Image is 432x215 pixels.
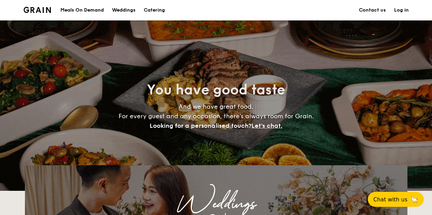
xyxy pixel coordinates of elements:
span: Looking for a personalised touch? [150,122,251,129]
span: 🦙 [410,196,418,203]
img: Grain [24,7,51,13]
span: Chat with us [373,196,407,203]
span: You have good taste [147,82,285,98]
span: And we have great food. For every guest and any occasion, there’s always room for Grain. [119,103,314,129]
div: Loading menus magically... [25,159,407,165]
a: Logotype [24,7,51,13]
div: Weddings [85,198,347,210]
button: Chat with us🦙 [368,192,424,207]
span: Let's chat. [251,122,282,129]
